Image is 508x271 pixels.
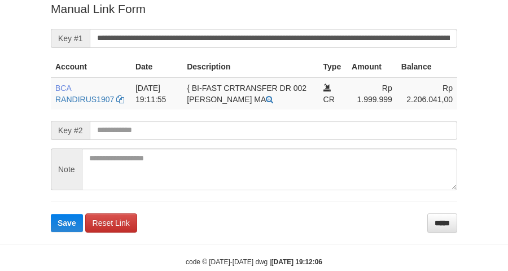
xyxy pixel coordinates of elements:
th: Balance [397,56,457,77]
span: Save [58,218,76,228]
span: Key #2 [51,121,90,140]
td: Rp 2.206.041,00 [397,77,457,110]
span: BCA [55,84,71,93]
span: Reset Link [93,218,130,228]
td: [DATE] 19:11:55 [131,77,182,110]
th: Date [131,56,182,77]
button: Save [51,214,83,232]
th: Type [319,56,347,77]
th: Description [182,56,318,77]
span: CR [323,95,335,104]
a: Reset Link [85,213,137,233]
small: code © [DATE]-[DATE] dwg | [186,258,322,266]
p: Manual Link Form [51,1,457,17]
th: Amount [347,56,397,77]
a: Copy RANDIRUS1907 to clipboard [116,95,124,104]
a: RANDIRUS1907 [55,95,114,104]
th: Account [51,56,131,77]
td: Rp 1.999.999 [347,77,397,110]
strong: [DATE] 19:12:06 [271,258,322,266]
td: { BI-FAST CRTRANSFER DR 002 [PERSON_NAME] MA [182,77,318,110]
span: Note [51,148,82,190]
span: Key #1 [51,29,90,48]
